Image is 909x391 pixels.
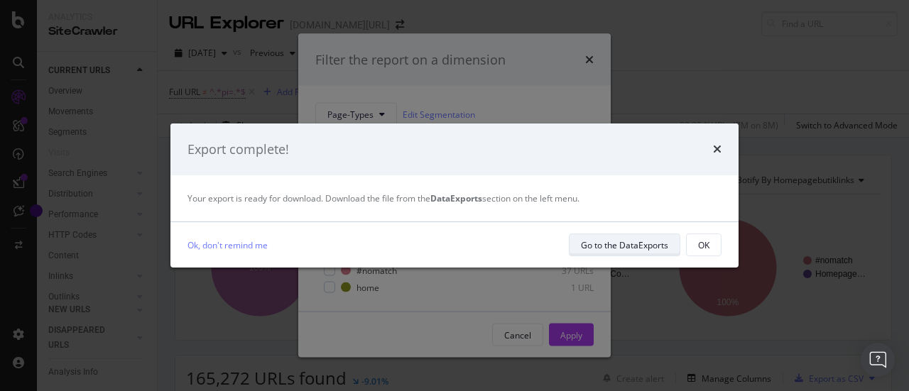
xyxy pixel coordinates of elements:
button: Go to the DataExports [569,233,680,256]
div: Export complete! [187,141,289,159]
span: section on the left menu. [430,192,579,204]
button: OK [686,233,722,256]
div: Your export is ready for download. Download the file from the [187,192,722,204]
div: Go to the DataExports [581,239,668,251]
div: Open Intercom Messenger [861,343,895,377]
div: OK [698,239,709,251]
a: Ok, don't remind me [187,238,268,253]
div: modal [170,123,739,268]
div: times [713,141,722,159]
strong: DataExports [430,192,482,204]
